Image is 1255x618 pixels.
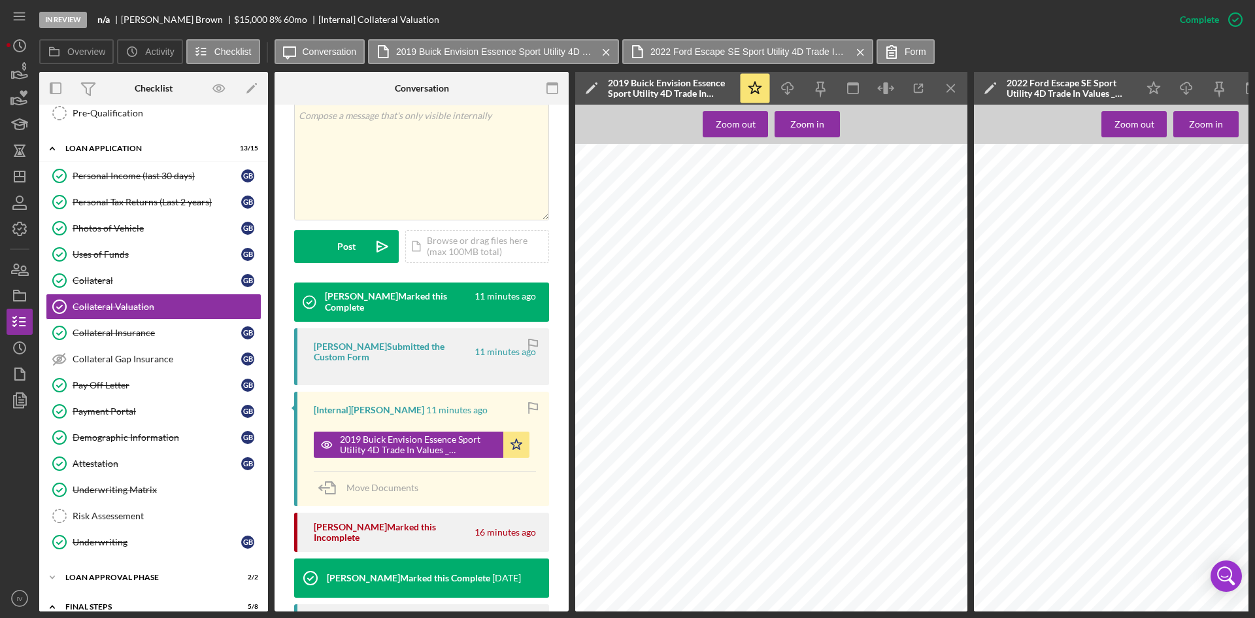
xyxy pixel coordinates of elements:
span: FWD [622,341,637,348]
label: Checklist [214,46,252,57]
span: EPA Class [986,388,1016,395]
span: Doors [986,419,1005,426]
span: Auto, 6-Spd w/DSC [633,325,693,332]
span: $13,002 - $16,003 [830,245,913,255]
div: 8 % [269,14,282,25]
span: Sport Utility [1022,435,1060,442]
span: 4 [610,403,614,411]
button: Move Documents [314,472,431,504]
div: G B [241,405,254,418]
label: Form [905,46,926,57]
div: Attestation [73,458,241,469]
span: Country of Origin [986,372,1041,379]
button: Zoom out [1101,111,1167,137]
a: Uses of FundsGB [46,241,261,267]
label: Activity [145,46,174,57]
span: Fuel Economy [587,294,631,301]
div: G B [241,248,254,261]
a: Pay Off LetterGB [46,372,261,398]
span: : [642,372,644,379]
span: Country of Assembly [587,356,653,364]
span: : [1030,294,1032,301]
div: [PERSON_NAME] Marked this Incomplete [314,522,473,543]
button: Zoom out [703,111,768,137]
span: Body Style [587,419,620,426]
span: for [812,417,821,424]
span: Country of Origin [587,372,642,379]
div: Post [337,230,356,263]
div: Complete [1180,7,1219,33]
time: 2025-09-22 19:29 [475,527,536,538]
div: G B [241,274,254,287]
span: : [1007,309,1009,317]
span: : 4/5 [1088,256,1101,264]
div: 2 / 2 [235,574,258,581]
span: [GEOGRAPHIC_DATA] [646,372,720,379]
span: Vehicle Highlights [986,279,1096,290]
button: Checklist [186,39,260,64]
button: Zoom in [1173,111,1239,137]
span: [GEOGRAPHIC_DATA] [657,356,730,364]
span: : Essence Sport Utility 4D [605,233,684,240]
button: 2019 Buick Envision Essence Sport Utility 4D Trade In Values _ [PERSON_NAME] Blue Book.pdf [314,432,529,458]
span: [GEOGRAPHIC_DATA] [1045,372,1118,379]
span: Engine [587,309,609,317]
span: Drivetrain [587,341,619,348]
span: Style [587,233,605,240]
span: Valid [1192,417,1208,424]
button: Overview [39,39,114,64]
label: 2019 Buick Envision Essence Sport Utility 4D Trade In Values _ [PERSON_NAME] Blue Book.pdf [396,46,592,57]
span: : [631,294,633,301]
div: Open Intercom Messenger [1211,560,1242,592]
div: Payment Portal [73,406,241,417]
span: for [1210,417,1219,424]
span: : [1028,325,1030,332]
span: : [626,388,628,395]
div: Zoom in [790,111,824,137]
span: : [629,325,631,332]
div: Collateral Valuation [73,301,261,312]
span: : [1019,435,1021,442]
div: [PERSON_NAME] Submitted the Custom Form [314,341,473,362]
div: 13 / 15 [235,145,258,152]
label: Overview [67,46,105,57]
span: Valid [794,417,810,424]
a: Payment PortalGB [46,398,261,424]
a: Demographic InformationGB [46,424,261,451]
span: $14,503 [859,267,885,275]
span: Drivetrain [986,341,1018,348]
time: 2025-09-22 19:34 [475,347,536,357]
span: City 22/Hwy 29/Comb 25 MPG [635,294,731,301]
label: 2022 Ford Escape SE Sport Utility 4D Trade In Values _ [PERSON_NAME] Blue Book.pdf [650,46,846,57]
a: Pre-Qualification [46,100,261,126]
a: Photos of VehicleGB [46,215,261,241]
span: 5 [1028,403,1032,411]
div: 60 mo [284,14,307,25]
a: Personal Income (last 30 days)GB [46,163,261,189]
label: Conversation [303,46,357,57]
div: 2022 Ford Escape SE Sport Utility 4D Trade In Values _ [PERSON_NAME] Blue Book.pdf [1007,78,1131,99]
span: Move Documents [346,482,418,493]
span: : [1052,356,1054,364]
span: : [609,309,611,317]
span: Ford [1018,204,1047,216]
div: Personal Tax Returns (Last 2 years) [73,197,241,207]
span: Automatic, 8-Spd [1032,325,1086,332]
span: Max Seating [587,388,626,395]
span: : [620,419,622,426]
div: G B [241,457,254,470]
div: Collateral Gap Insurance [73,354,241,364]
div: Demographic Information [73,432,241,443]
span: Sell to Private Party [809,204,933,216]
time: 2025-09-15 20:30 [492,573,521,583]
span: ZIP code [823,417,856,424]
div: [PERSON_NAME] Brown [121,14,234,25]
div: Risk Assessement [73,511,261,521]
button: Zoom in [775,111,840,137]
a: UnderwritingGB [46,529,261,555]
button: Activity [117,39,182,64]
span: : 92,684 [616,245,641,252]
a: Underwriting Matrix [46,477,261,503]
span: Transmission [587,325,629,332]
span: 63136 [858,417,878,424]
